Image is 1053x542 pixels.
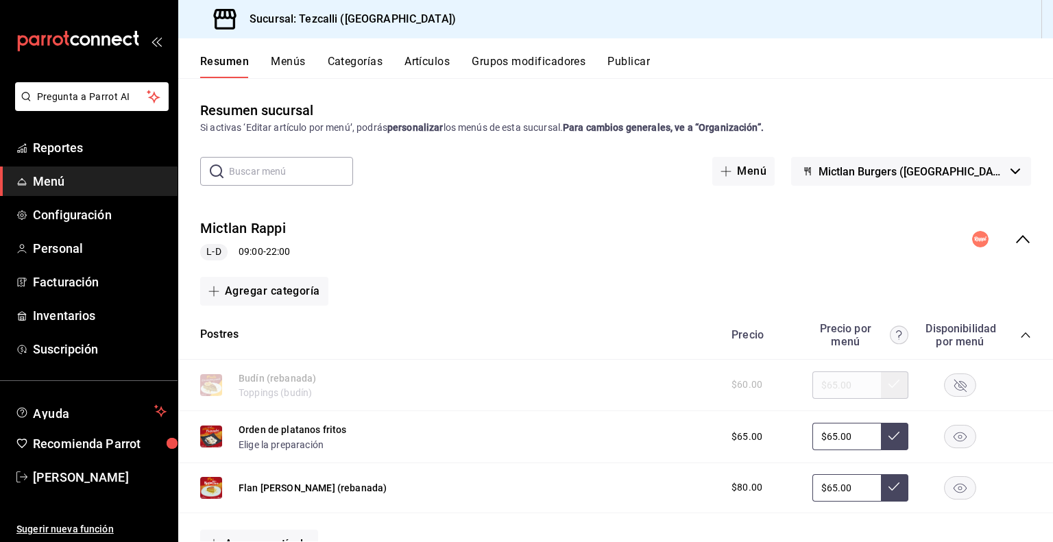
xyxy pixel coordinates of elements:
button: Menús [271,55,305,78]
div: Precio por menú [812,322,908,348]
button: Agregar categoría [200,277,328,306]
span: $65.00 [731,430,762,444]
button: Pregunta a Parrot AI [15,82,169,111]
button: Publicar [607,55,650,78]
span: [PERSON_NAME] [33,468,167,486]
button: Mictlan Burgers ([GEOGRAPHIC_DATA]) [791,157,1031,186]
button: Grupos modificadores [472,55,585,78]
button: Menú [712,157,775,186]
div: 09:00 - 22:00 [200,244,290,260]
button: Resumen [200,55,249,78]
strong: Para cambios generales, ve a “Organización”. [563,122,764,133]
div: navigation tabs [200,55,1053,78]
button: Elige la preparación [239,438,324,452]
button: collapse-category-row [1020,330,1031,341]
h3: Sucursal: Tezcalli ([GEOGRAPHIC_DATA]) [239,11,456,27]
div: Disponibilidad por menú [925,322,994,348]
div: Si activas ‘Editar artículo por menú’, podrás los menús de esta sucursal. [200,121,1031,135]
button: Orden de platanos fritos [239,423,347,436]
span: Facturación [33,273,167,291]
span: Pregunta a Parrot AI [37,90,147,104]
div: collapse-menu-row [178,208,1053,271]
span: Recomienda Parrot [33,434,167,453]
span: Inventarios [33,306,167,325]
button: Mictlan Rappi [200,219,286,238]
input: Sin ajuste [812,474,881,502]
span: Sugerir nueva función [16,522,167,537]
button: Flan [PERSON_NAME] (rebanada) [239,481,387,495]
button: Categorías [328,55,383,78]
button: Artículos [404,55,450,78]
div: Precio [718,328,806,341]
span: Menú [33,172,167,190]
span: L-D [201,245,226,259]
img: Preview [200,426,222,447]
input: Buscar menú [229,158,353,185]
img: Preview [200,477,222,499]
div: Resumen sucursal [200,100,313,121]
button: Postres [200,327,239,343]
strong: personalizar [387,122,444,133]
a: Pregunta a Parrot AI [10,99,169,114]
span: Mictlan Burgers ([GEOGRAPHIC_DATA]) [819,165,1005,178]
span: $80.00 [731,480,762,495]
button: open_drawer_menu [151,36,162,47]
input: Sin ajuste [812,423,881,450]
span: Suscripción [33,340,167,358]
span: Reportes [33,138,167,157]
span: Ayuda [33,403,149,419]
span: Configuración [33,206,167,224]
span: Personal [33,239,167,258]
